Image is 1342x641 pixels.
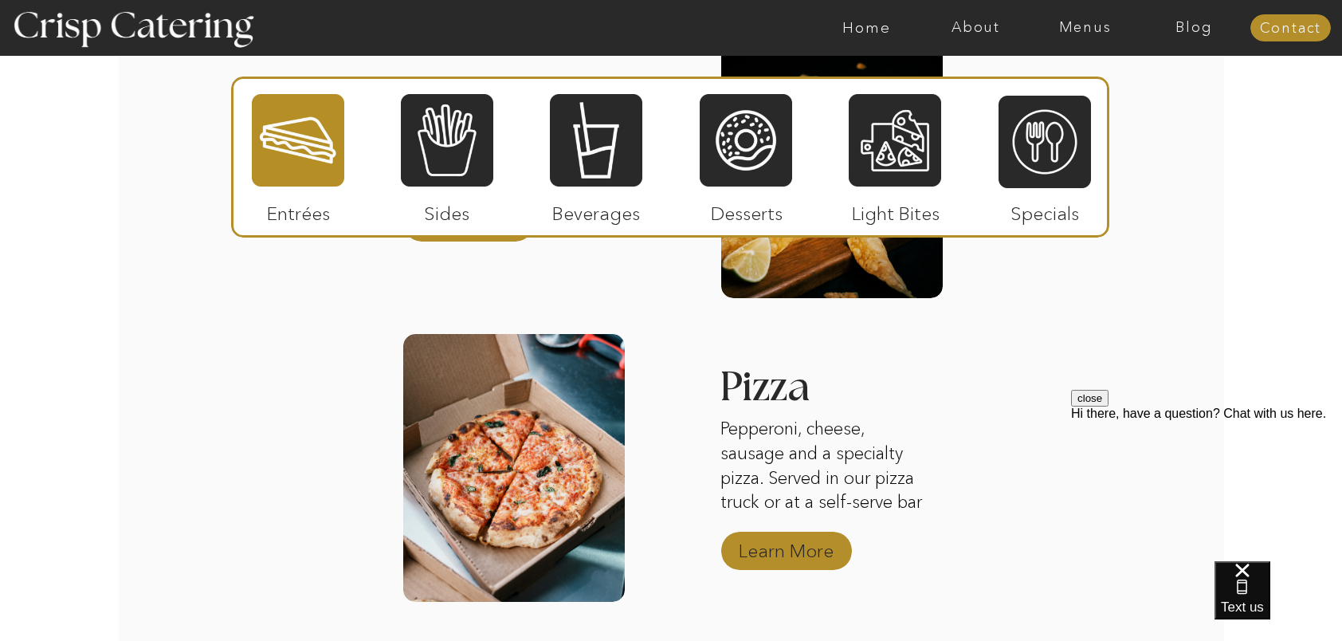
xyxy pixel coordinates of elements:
iframe: podium webchat widget bubble [1214,561,1342,641]
h3: Pizza [720,367,885,413]
p: Desserts [693,187,799,233]
a: Menus [1030,20,1140,36]
p: Pepperoni, cheese, sausage and a specialty pizza. Served in our pizza truck or at a self-serve bar [720,417,932,515]
p: Sides [394,187,500,233]
a: Contact [1250,21,1331,37]
a: Home [812,20,921,36]
p: Beverages [543,187,649,233]
a: Learn More [733,524,839,570]
p: Entrées [245,187,351,233]
p: Light Bites [842,187,948,233]
a: Blog [1140,20,1249,36]
a: Learn More [415,195,521,242]
iframe: podium webchat widget prompt [1071,390,1342,581]
a: About [921,20,1030,36]
p: Specials [991,187,1097,233]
